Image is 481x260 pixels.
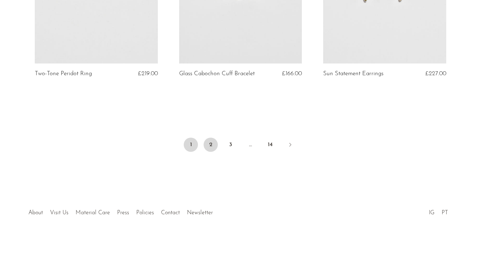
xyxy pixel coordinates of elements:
[184,138,198,152] span: 1
[425,204,452,218] ul: Social Medias
[117,210,129,216] a: Press
[136,210,154,216] a: Policies
[161,210,180,216] a: Contact
[243,138,258,152] span: …
[25,204,216,218] ul: Quick links
[429,210,435,216] a: IG
[179,71,255,77] a: Glass Cabochon Cuff Bracelet
[204,138,218,152] a: 2
[50,210,68,216] a: Visit Us
[28,210,43,216] a: About
[282,71,302,77] span: £166.00
[263,138,277,152] a: 14
[425,71,446,77] span: £227.00
[35,71,92,77] a: Two-Tone Peridot Ring
[76,210,110,216] a: Material Care
[223,138,238,152] a: 3
[138,71,158,77] span: £219.00
[323,71,383,77] a: Sun Statement Earrings
[442,210,448,216] a: PT
[283,138,297,153] a: Next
